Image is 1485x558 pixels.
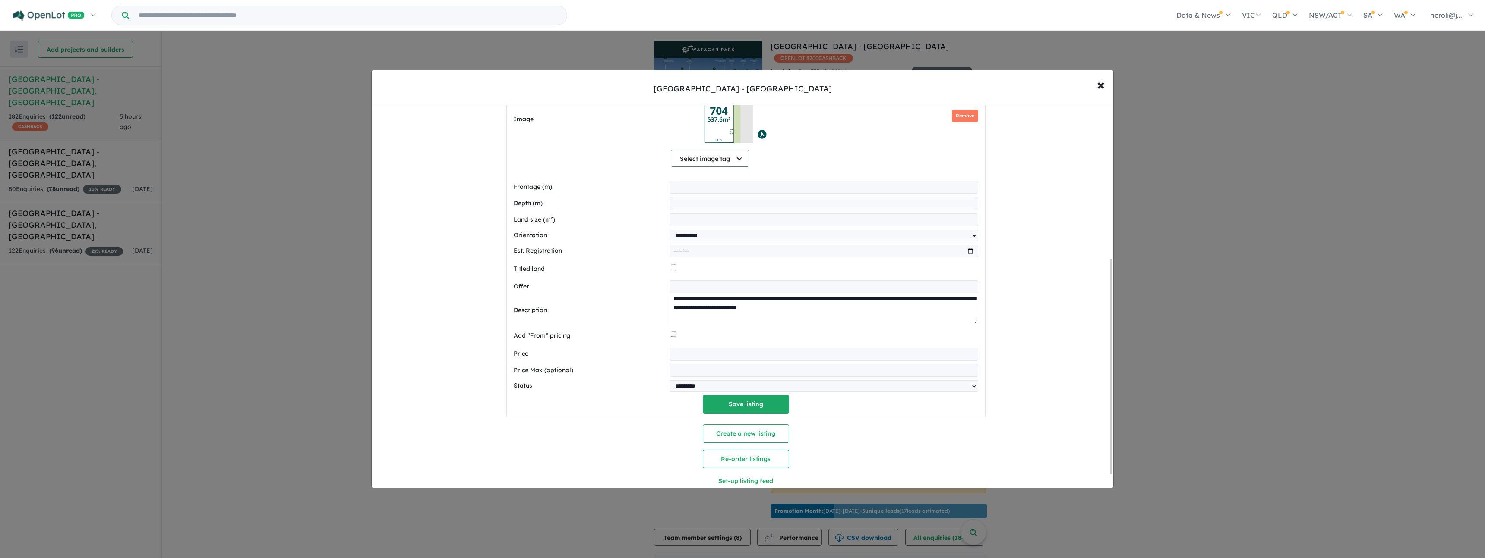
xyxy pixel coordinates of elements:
[952,110,978,122] button: Remove
[654,83,832,94] div: [GEOGRAPHIC_DATA] - [GEOGRAPHIC_DATA]
[131,6,565,25] input: Try estate name, suburb, builder or developer
[671,150,749,167] button: Select image tag
[514,331,667,341] label: Add "From" pricing
[514,264,667,274] label: Titled land
[1430,11,1462,19] span: neroli@j...
[703,395,789,414] button: Save listing
[514,381,667,391] label: Status
[514,305,667,316] label: Description
[514,282,667,292] label: Offer
[1097,75,1105,94] span: ×
[514,182,667,192] label: Frontage (m)
[514,365,667,376] label: Price Max (optional)
[626,472,866,490] button: Set-up listing feed
[514,198,667,209] label: Depth (m)
[514,246,667,256] label: Est. Registration
[514,230,667,241] label: Orientation
[703,424,789,443] button: Create a new listing
[514,215,667,225] label: Land size (m²)
[514,349,667,359] label: Price
[13,10,85,21] img: Openlot PRO Logo White
[703,450,789,468] button: Re-order listings
[514,114,667,125] label: Image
